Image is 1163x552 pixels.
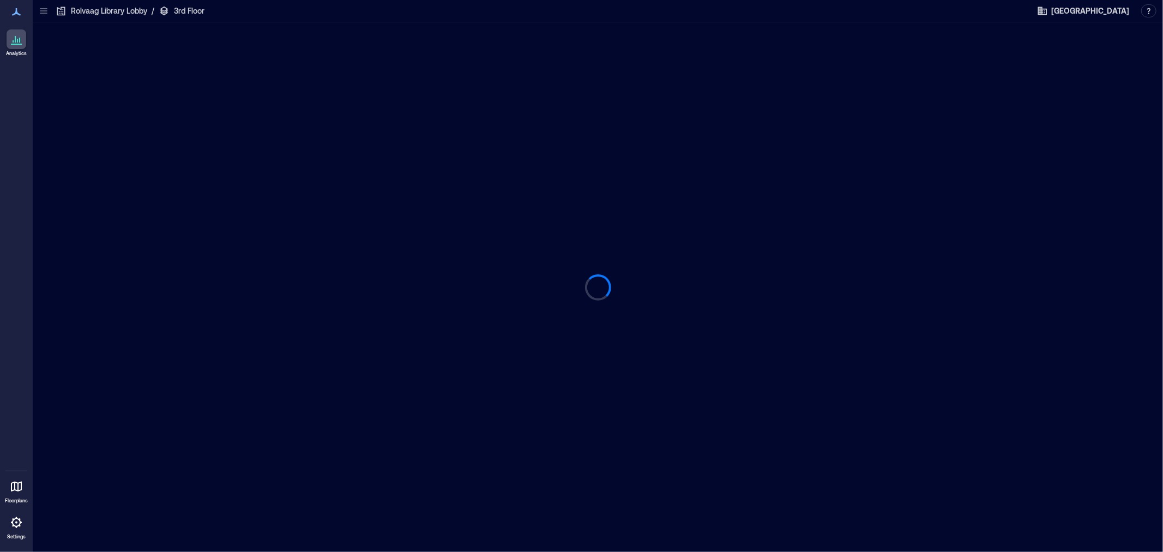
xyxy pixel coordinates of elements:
span: [GEOGRAPHIC_DATA] [1051,5,1129,16]
p: 3rd Floor [174,5,204,16]
p: Rolvaag Library Lobby [71,5,147,16]
p: Analytics [6,50,27,57]
button: [GEOGRAPHIC_DATA] [1034,2,1132,20]
p: Settings [7,533,26,540]
p: / [152,5,154,16]
a: Settings [3,509,29,543]
p: Floorplans [5,497,28,504]
a: Analytics [3,26,30,60]
a: Floorplans [2,473,31,507]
